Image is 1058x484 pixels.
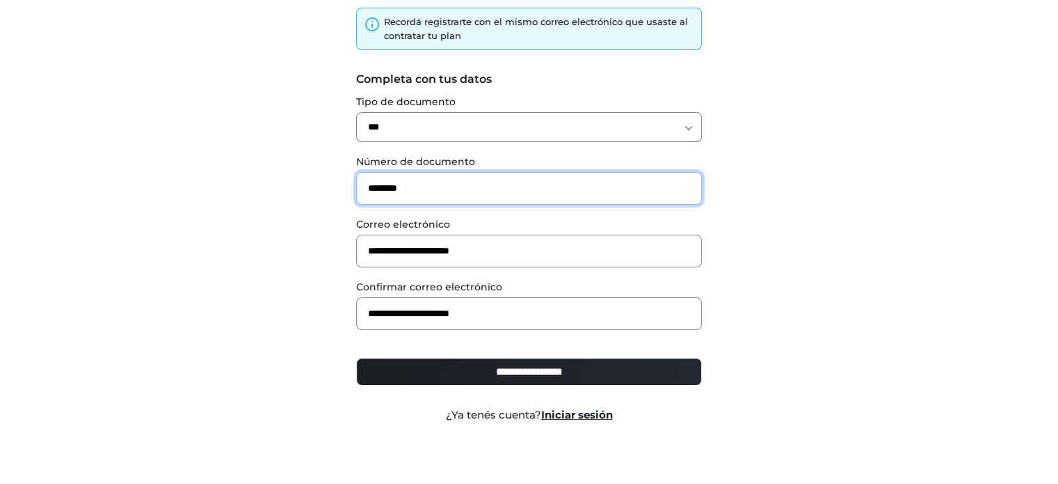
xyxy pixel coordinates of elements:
div: ¿Ya tenés cuenta? [346,407,712,423]
a: Iniciar sesión [541,408,613,421]
label: Correo electrónico [356,217,702,232]
label: Tipo de documento [356,95,702,109]
label: Confirmar correo electrónico [356,280,702,295]
label: Número de documento [356,155,702,169]
div: Recordá registrarte con el mismo correo electrónico que usaste al contratar tu plan [384,15,694,42]
label: Completa con tus datos [356,71,702,88]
